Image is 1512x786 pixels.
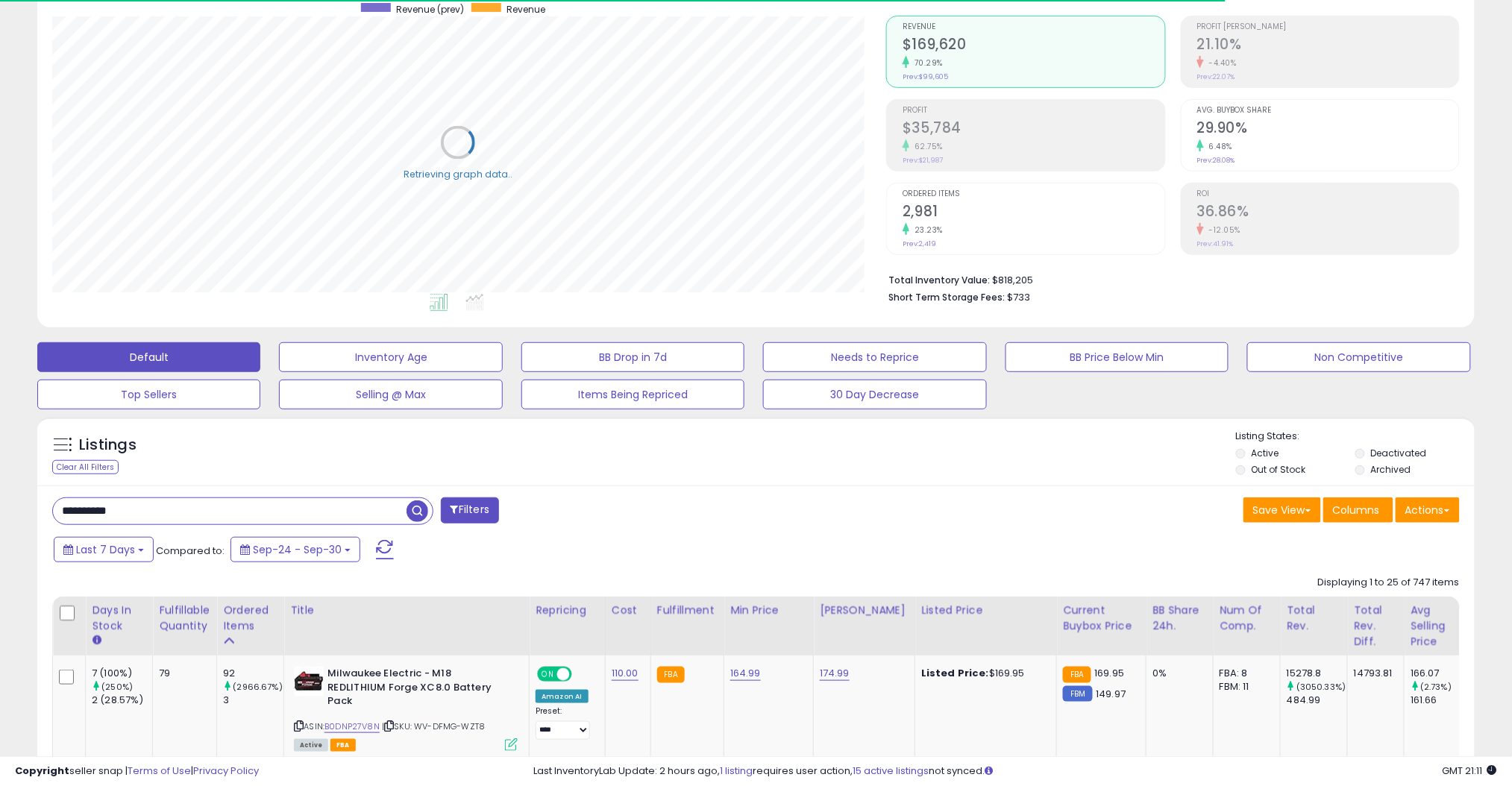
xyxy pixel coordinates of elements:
b: Milwaukee Electric - M18 REDLITHIUM Forge XC8.0 Battery Pack [327,667,509,712]
div: BB Share 24h. [1152,603,1207,634]
span: All listings currently available for purchase on Amazon [294,739,328,752]
span: Ordered Items [903,190,1164,198]
label: Deactivated [1370,447,1426,459]
small: FBA [1063,667,1091,683]
button: Items Being Repriced [521,380,744,409]
a: 174.99 [820,666,850,681]
div: Current Buybox Price [1063,603,1140,634]
div: 3 [223,694,283,707]
li: $818,205 [888,270,1449,288]
a: 1 listing [720,764,753,778]
small: FBM [1063,686,1092,702]
h2: 29.90% [1197,119,1459,139]
button: Sep-24 - Sep-30 [230,537,360,562]
span: ON [539,668,557,681]
a: Terms of Use [128,764,191,778]
small: -12.05% [1204,224,1241,236]
span: ROI [1197,190,1459,198]
label: Archived [1370,463,1411,476]
div: 92 [223,667,283,680]
strong: Copyright [15,764,69,778]
span: Profit [PERSON_NAME] [1197,23,1459,31]
button: Actions [1396,497,1460,523]
img: 41HApQP7KmL._SL40_.jpg [294,667,324,697]
a: 164.99 [730,666,761,681]
div: Cost [612,603,644,618]
h5: Listings [79,435,137,456]
h2: $35,784 [903,119,1164,139]
div: Num of Comp. [1220,603,1274,634]
div: Fulfillment [657,603,718,618]
b: Listed Price: [921,666,989,680]
span: OFF [570,668,594,681]
div: [PERSON_NAME] [820,603,909,618]
label: Out of Stock [1252,463,1306,476]
h2: $169,620 [903,36,1164,56]
a: B0DNP27V8N [324,720,380,733]
a: 110.00 [612,666,639,681]
small: 23.23% [909,224,943,236]
div: 2 (28.57%) [92,694,152,707]
p: Listing States: [1236,430,1475,444]
span: FBA [330,739,356,752]
div: Last InventoryLab Update: 2 hours ago, requires user action, not synced. [533,764,1497,779]
small: (3050.33%) [1296,681,1346,693]
button: 30 Day Decrease [763,380,986,409]
div: 161.66 [1411,694,1471,707]
div: Min Price [730,603,807,618]
div: 166.07 [1411,667,1471,680]
button: Last 7 Days [54,537,154,562]
div: Displaying 1 to 25 of 747 items [1318,576,1460,590]
h2: 2,981 [903,203,1164,223]
div: 7 (100%) [92,667,152,680]
button: BB Drop in 7d [521,342,744,372]
div: Repricing [536,603,599,618]
small: (2.73%) [1420,681,1452,693]
small: FBA [657,667,685,683]
span: Compared to: [156,544,225,558]
small: Prev: $21,987 [903,156,943,165]
button: Save View [1243,497,1321,523]
div: seller snap | | [15,764,259,779]
div: Listed Price [921,603,1050,618]
button: BB Price Below Min [1006,342,1229,372]
div: 0% [1152,667,1202,680]
div: Ordered Items [223,603,277,634]
span: 169.95 [1095,666,1125,680]
div: Fulfillable Quantity [159,603,210,634]
small: (2966.67%) [233,681,283,693]
small: Prev: 22.07% [1197,72,1235,81]
div: Total Rev. Diff. [1354,603,1398,650]
b: Short Term Storage Fees: [888,291,1005,304]
div: Total Rev. [1287,603,1341,634]
small: 62.75% [909,141,943,152]
small: Prev: 41.91% [1197,239,1234,248]
span: | SKU: WV-DFMG-WZT8 [382,720,485,732]
div: 484.99 [1287,694,1347,707]
small: (250%) [101,681,133,693]
small: -4.40% [1204,57,1237,69]
button: Selling @ Max [279,380,502,409]
div: 14793.81 [1354,667,1393,680]
div: Preset: [536,706,594,740]
small: Prev: 28.08% [1197,156,1235,165]
div: Days In Stock [92,603,146,634]
span: 2025-10-8 21:11 GMT [1443,764,1497,778]
span: Sep-24 - Sep-30 [253,542,342,557]
b: Total Inventory Value: [888,274,990,286]
span: $733 [1007,290,1030,304]
span: Avg. Buybox Share [1197,107,1459,115]
small: 6.48% [1204,141,1233,152]
button: Filters [441,497,499,524]
div: 79 [159,667,205,680]
div: ASIN: [294,667,518,749]
small: Prev: $99,605 [903,72,948,81]
span: Columns [1333,503,1380,518]
div: Clear All Filters [52,460,119,474]
div: $169.95 [921,667,1045,680]
h2: 36.86% [1197,203,1459,223]
button: Top Sellers [37,380,260,409]
div: Title [290,603,523,618]
a: Privacy Policy [193,764,259,778]
span: Profit [903,107,1164,115]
